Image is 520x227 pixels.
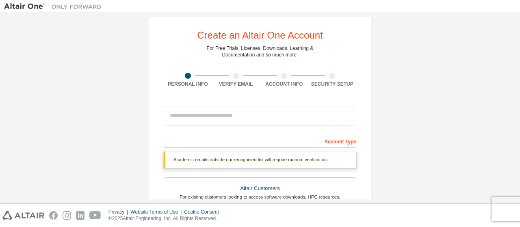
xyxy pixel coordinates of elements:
[169,194,351,207] div: For existing customers looking to access software downloads, HPC resources, community, trainings ...
[164,81,212,87] div: Personal Info
[108,209,130,215] div: Privacy
[130,209,184,215] div: Website Terms of Use
[184,209,223,215] div: Cookie Consent
[108,215,224,222] p: © 2025 Altair Engineering, Inc. All Rights Reserved.
[164,151,356,168] div: Academic emails outside our recognised list will require manual verification.
[164,134,356,147] div: Account Type
[89,211,101,220] img: youtube.svg
[63,211,71,220] img: instagram.svg
[260,81,308,87] div: Account Info
[212,81,260,87] div: Verify Email
[49,211,58,220] img: facebook.svg
[197,30,323,40] div: Create an Altair One Account
[76,211,84,220] img: linkedin.svg
[308,81,357,87] div: Security Setup
[169,183,351,194] div: Altair Customers
[4,2,106,11] img: Altair One
[207,45,314,58] div: For Free Trials, Licenses, Downloads, Learning & Documentation and so much more.
[2,211,44,220] img: altair_logo.svg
